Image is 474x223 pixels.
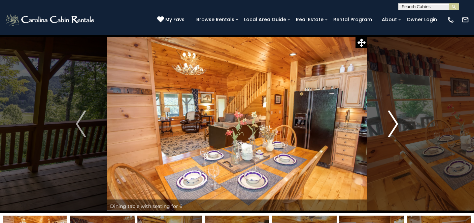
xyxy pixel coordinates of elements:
[447,16,454,24] img: phone-regular-white.png
[388,110,398,137] img: arrow
[293,14,327,25] a: Real Estate
[165,16,184,23] span: My Favs
[76,110,86,137] img: arrow
[107,199,367,213] div: Dining table with seating for 6
[55,35,107,213] button: Previous
[5,13,96,27] img: White-1-2.png
[403,14,440,25] a: Owner Login
[193,14,238,25] a: Browse Rentals
[367,35,419,213] button: Next
[378,14,400,25] a: About
[157,16,186,24] a: My Favs
[241,14,290,25] a: Local Area Guide
[462,16,469,24] img: mail-regular-white.png
[330,14,375,25] a: Rental Program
